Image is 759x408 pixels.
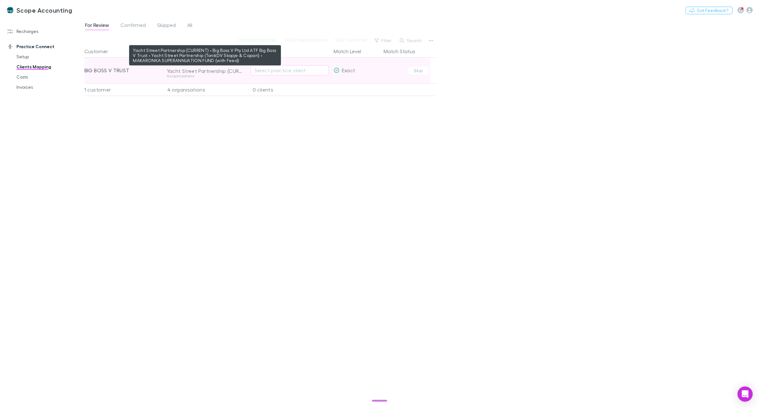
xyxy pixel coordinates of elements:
[342,67,355,73] span: Exact
[246,83,331,96] div: 0 clients
[160,83,246,96] div: 4 organisations
[85,22,109,30] span: For Review
[1,26,89,36] a: Recharges
[10,82,89,92] a: Invoices
[84,58,158,83] div: BIG BOSS V TRUST
[169,45,210,58] button: Organisations
[255,67,324,74] div: Select practice client
[1,41,89,52] a: Practice Connect
[10,62,89,72] a: Clients Mapping
[371,37,395,44] button: Filter
[408,67,429,74] button: Skip
[232,36,281,44] button: Confirm0 matches
[6,6,14,14] img: Scope Accounting's Logo
[250,65,329,75] button: Select practice client
[3,3,76,18] a: Scope Accounting
[686,7,732,14] button: Got Feedback?
[10,52,89,62] a: Setup
[737,386,753,402] div: Open Intercom Messenger
[187,22,192,30] span: All
[16,6,72,14] h3: Scope Accounting
[10,72,89,82] a: Costs
[84,45,115,58] button: Customer
[157,22,176,30] span: Skipped
[334,45,369,58] button: Match Level
[84,83,160,96] div: 1 customer
[281,36,331,44] button: Skip0 organisations
[120,22,146,30] span: Confirmed
[167,74,243,78] div: 4 organisations
[255,45,287,58] button: XPM Client
[384,45,423,58] button: Match Status
[397,37,425,44] button: Search
[331,36,371,44] button: Skip1 customer
[167,68,243,74] div: Yacht Street Partnership (CURRENT) • Big Boss V Pty Ltd ATF Big Boss V Trust • Yacht Street Partn...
